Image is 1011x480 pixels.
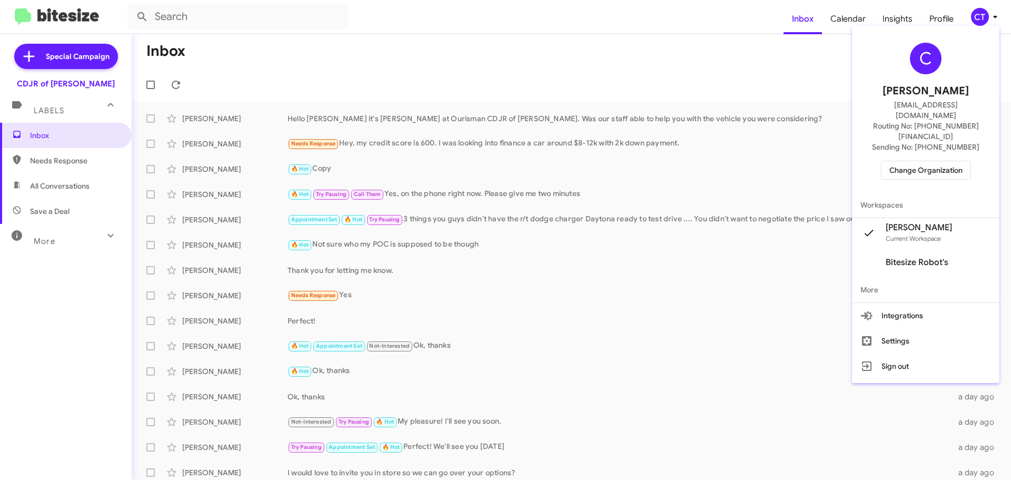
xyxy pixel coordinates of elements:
[865,100,987,121] span: [EMAIL_ADDRESS][DOMAIN_NAME]
[852,328,999,354] button: Settings
[883,83,969,100] span: [PERSON_NAME]
[886,234,941,242] span: Current Workspace
[852,354,999,379] button: Sign out
[889,161,963,179] span: Change Organization
[872,142,979,152] span: Sending No: [PHONE_NUMBER]
[852,192,999,218] span: Workspaces
[865,121,987,142] span: Routing No: [PHONE_NUMBER][FINANCIAL_ID]
[910,43,941,74] div: C
[881,161,971,180] button: Change Organization
[886,222,952,233] span: [PERSON_NAME]
[852,303,999,328] button: Integrations
[886,257,948,268] span: Bitesize Robot's
[852,277,999,302] span: More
